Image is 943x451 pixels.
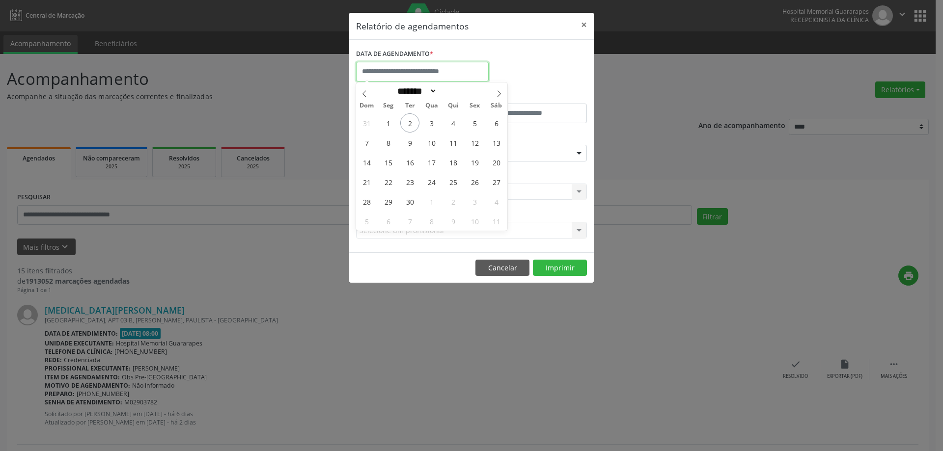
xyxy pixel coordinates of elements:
span: Ter [399,103,421,109]
span: Qua [421,103,443,109]
span: Setembro 5, 2025 [465,113,484,133]
span: Setembro 9, 2025 [400,133,419,152]
span: Setembro 30, 2025 [400,192,419,211]
span: Setembro 13, 2025 [487,133,506,152]
span: Setembro 21, 2025 [357,172,376,191]
span: Outubro 10, 2025 [465,212,484,231]
span: Outubro 8, 2025 [422,212,441,231]
select: Month [394,86,437,96]
span: Setembro 28, 2025 [357,192,376,211]
span: Setembro 22, 2025 [379,172,398,191]
span: Setembro 2, 2025 [400,113,419,133]
span: Setembro 3, 2025 [422,113,441,133]
button: Imprimir [533,260,587,276]
span: Outubro 9, 2025 [444,212,463,231]
span: Setembro 19, 2025 [465,153,484,172]
span: Agosto 31, 2025 [357,113,376,133]
span: Outubro 7, 2025 [400,212,419,231]
button: Cancelar [475,260,529,276]
span: Setembro 6, 2025 [487,113,506,133]
label: ATÉ [474,88,587,104]
span: Outubro 5, 2025 [357,212,376,231]
span: Setembro 18, 2025 [444,153,463,172]
span: Outubro 2, 2025 [444,192,463,211]
span: Setembro 8, 2025 [379,133,398,152]
input: Year [437,86,470,96]
span: Outubro 11, 2025 [487,212,506,231]
span: Setembro 20, 2025 [487,153,506,172]
span: Setembro 10, 2025 [422,133,441,152]
h5: Relatório de agendamentos [356,20,469,32]
span: Setembro 24, 2025 [422,172,441,191]
span: Outubro 3, 2025 [465,192,484,211]
span: Dom [356,103,378,109]
span: Setembro 14, 2025 [357,153,376,172]
span: Setembro 17, 2025 [422,153,441,172]
span: Setembro 29, 2025 [379,192,398,211]
span: Setembro 27, 2025 [487,172,506,191]
span: Setembro 1, 2025 [379,113,398,133]
span: Setembro 23, 2025 [400,172,419,191]
span: Setembro 25, 2025 [444,172,463,191]
span: Setembro 15, 2025 [379,153,398,172]
span: Qui [443,103,464,109]
span: Setembro 16, 2025 [400,153,419,172]
span: Seg [378,103,399,109]
span: Sex [464,103,486,109]
label: DATA DE AGENDAMENTO [356,47,433,62]
span: Setembro 11, 2025 [444,133,463,152]
span: Setembro 26, 2025 [465,172,484,191]
span: Outubro 4, 2025 [487,192,506,211]
span: Outubro 1, 2025 [422,192,441,211]
span: Setembro 7, 2025 [357,133,376,152]
button: Close [574,13,594,37]
span: Setembro 12, 2025 [465,133,484,152]
span: Outubro 6, 2025 [379,212,398,231]
span: Setembro 4, 2025 [444,113,463,133]
span: Sáb [486,103,507,109]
